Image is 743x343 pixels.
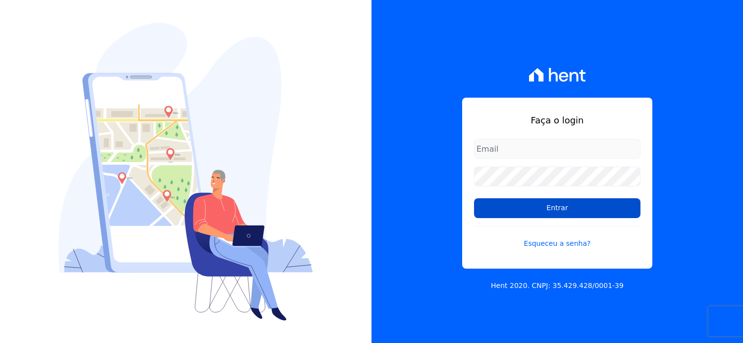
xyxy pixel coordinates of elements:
[474,198,640,218] input: Entrar
[58,23,313,321] img: Login
[474,139,640,159] input: Email
[474,226,640,249] a: Esqueceu a senha?
[491,281,624,291] p: Hent 2020. CNPJ: 35.429.428/0001-39
[474,114,640,127] h1: Faça o login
